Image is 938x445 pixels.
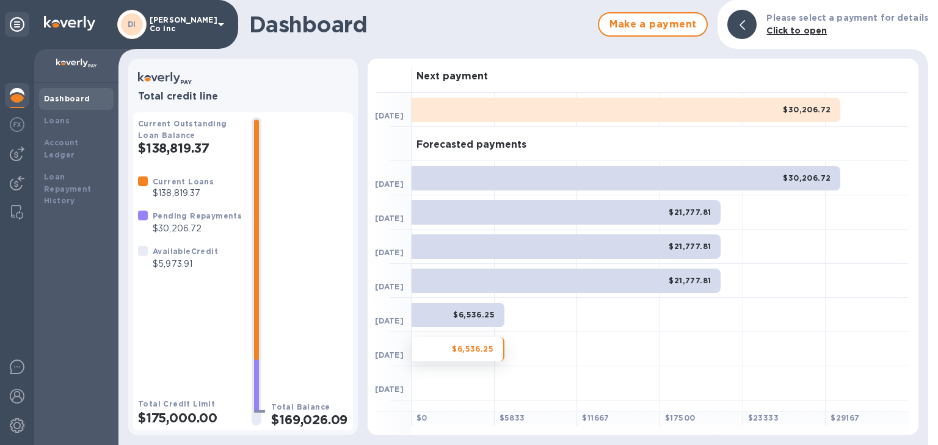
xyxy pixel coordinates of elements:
[783,105,831,114] b: $30,206.72
[582,413,609,422] b: $ 11667
[831,413,859,422] b: $ 29167
[44,94,90,103] b: Dashboard
[766,26,827,35] b: Click to open
[271,402,330,411] b: Total Balance
[375,350,404,360] b: [DATE]
[375,248,404,257] b: [DATE]
[5,12,29,37] div: Unpin categories
[669,242,711,251] b: $21,777.81
[138,91,348,103] h3: Total credit line
[598,12,708,37] button: Make a payment
[44,116,70,125] b: Loans
[153,211,242,220] b: Pending Repayments
[416,413,427,422] b: $ 0
[375,214,404,223] b: [DATE]
[748,413,779,422] b: $ 23333
[150,16,211,33] p: [PERSON_NAME] Co inc
[138,410,242,425] h2: $175,000.00
[138,399,215,408] b: Total Credit Limit
[375,385,404,394] b: [DATE]
[669,208,711,217] b: $21,777.81
[153,187,214,200] p: $138,819.37
[153,247,218,256] b: Available Credit
[375,179,404,189] b: [DATE]
[609,17,697,32] span: Make a payment
[500,413,525,422] b: $ 5833
[452,344,493,353] b: $6,536.25
[44,138,79,159] b: Account Ledger
[10,117,24,132] img: Foreign exchange
[453,310,495,319] b: $6,536.25
[249,12,592,37] h1: Dashboard
[138,140,242,156] h2: $138,819.37
[153,222,242,235] p: $30,206.72
[669,276,711,285] b: $21,777.81
[783,173,831,183] b: $30,206.72
[375,111,404,120] b: [DATE]
[416,139,526,151] h3: Forecasted payments
[665,413,695,422] b: $ 17500
[766,13,928,23] b: Please select a payment for details
[153,258,218,270] p: $5,973.91
[375,316,404,325] b: [DATE]
[375,282,404,291] b: [DATE]
[138,119,227,140] b: Current Outstanding Loan Balance
[44,172,92,206] b: Loan Repayment History
[128,20,136,29] b: DI
[416,71,488,82] h3: Next payment
[153,177,214,186] b: Current Loans
[44,16,95,31] img: Logo
[271,412,348,427] h2: $169,026.09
